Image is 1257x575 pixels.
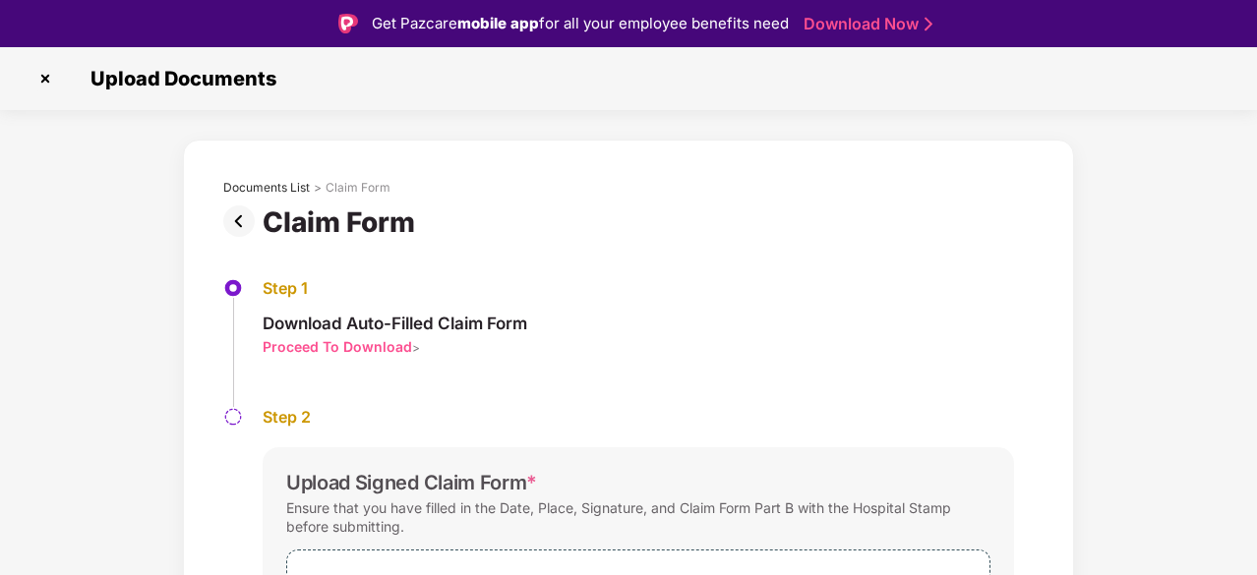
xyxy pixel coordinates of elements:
[314,180,322,196] div: >
[263,407,1014,428] div: Step 2
[412,340,420,355] span: >
[223,407,243,427] img: svg+xml;base64,PHN2ZyBpZD0iU3RlcC1QZW5kaW5nLTMyeDMyIiB4bWxucz0iaHR0cDovL3d3dy53My5vcmcvMjAwMC9zdm...
[223,180,310,196] div: Documents List
[326,180,390,196] div: Claim Form
[286,471,537,494] div: Upload Signed Claim Form
[457,14,539,32] strong: mobile app
[223,278,243,298] img: svg+xml;base64,PHN2ZyBpZD0iU3RlcC1BY3RpdmUtMzJ4MzIiIHhtbG5zPSJodHRwOi8vd3d3LnczLm9yZy8yMDAwL3N2Zy...
[263,278,527,299] div: Step 1
[263,313,527,334] div: Download Auto-Filled Claim Form
[804,14,927,34] a: Download Now
[338,14,358,33] img: Logo
[925,14,932,34] img: Stroke
[71,67,286,90] span: Upload Documents
[263,205,423,239] div: Claim Form
[223,205,263,237] img: svg+xml;base64,PHN2ZyBpZD0iUHJldi0zMngzMiIgeG1sbnM9Imh0dHA6Ly93d3cudzMub3JnLzIwMDAvc3ZnIiB3aWR0aD...
[30,63,61,94] img: svg+xml;base64,PHN2ZyBpZD0iQ3Jvc3MtMzJ4MzIiIHhtbG5zPSJodHRwOi8vd3d3LnczLm9yZy8yMDAwL3N2ZyIgd2lkdG...
[286,494,990,540] div: Ensure that you have filled in the Date, Place, Signature, and Claim Form Part B with the Hospita...
[372,12,789,35] div: Get Pazcare for all your employee benefits need
[263,337,412,356] div: Proceed To Download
